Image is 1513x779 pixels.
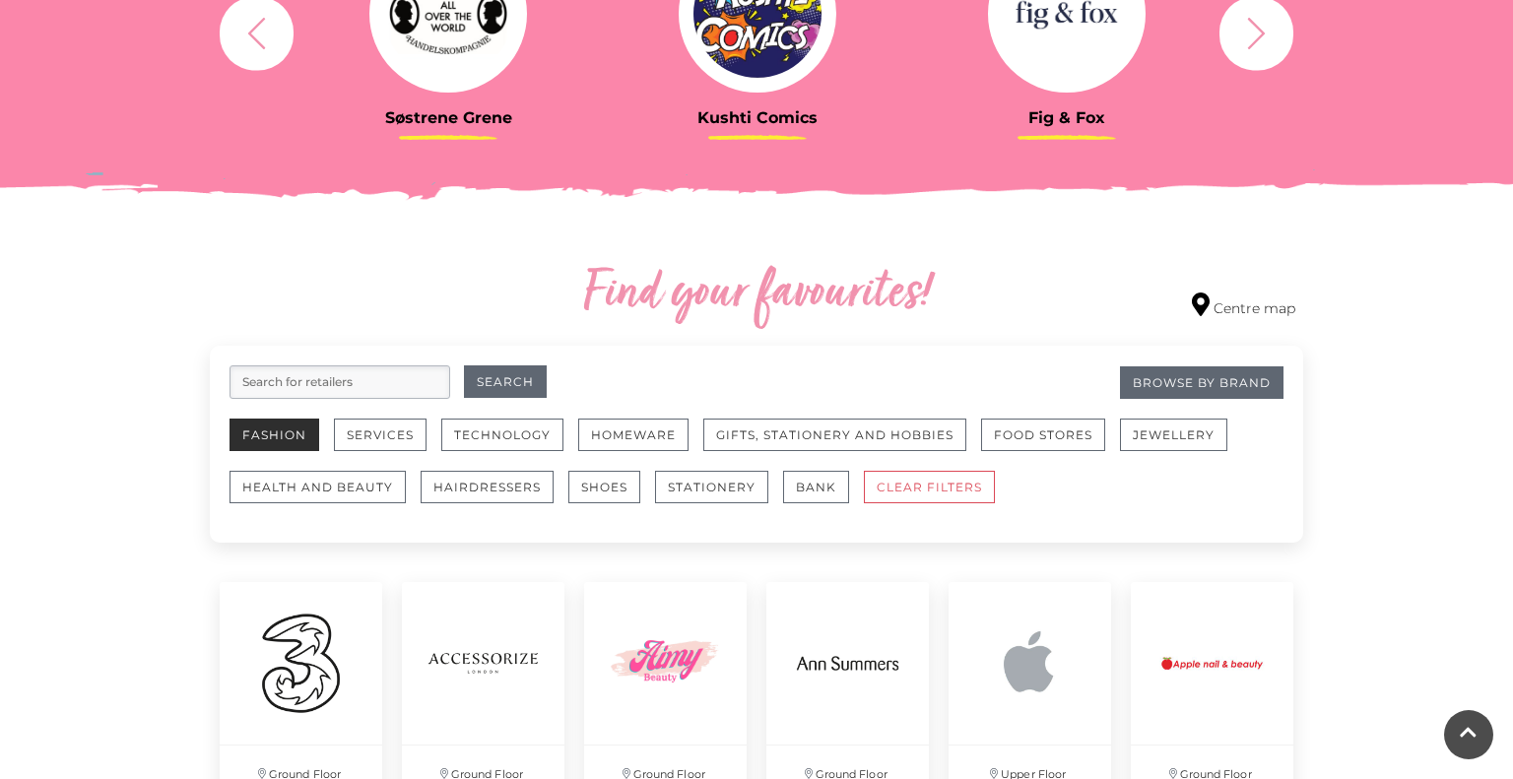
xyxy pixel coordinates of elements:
[783,471,849,503] button: Bank
[421,471,554,503] button: Hairdressers
[464,365,547,398] button: Search
[1120,366,1283,399] a: Browse By Brand
[981,419,1120,471] a: Food Stores
[441,419,578,471] a: Technology
[981,419,1105,451] button: Food Stores
[441,419,563,451] button: Technology
[864,471,1010,523] a: CLEAR FILTERS
[334,419,441,471] a: Services
[655,471,768,503] button: Stationery
[568,471,640,503] button: Shoes
[1192,292,1295,319] a: Centre map
[1120,419,1227,451] button: Jewellery
[230,419,334,471] a: Fashion
[397,263,1116,326] h2: Find your favourites!
[618,108,897,127] h3: Kushti Comics
[568,471,655,523] a: Shoes
[703,419,966,451] button: Gifts, Stationery and Hobbies
[864,471,995,503] button: CLEAR FILTERS
[1120,419,1242,471] a: Jewellery
[578,419,689,451] button: Homeware
[308,108,588,127] h3: Søstrene Grene
[421,471,568,523] a: Hairdressers
[703,419,981,471] a: Gifts, Stationery and Hobbies
[334,419,427,451] button: Services
[230,471,421,523] a: Health and Beauty
[927,108,1207,127] h3: Fig & Fox
[578,419,703,471] a: Homeware
[230,365,450,399] input: Search for retailers
[230,419,319,451] button: Fashion
[230,471,406,503] button: Health and Beauty
[783,471,864,523] a: Bank
[655,471,783,523] a: Stationery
